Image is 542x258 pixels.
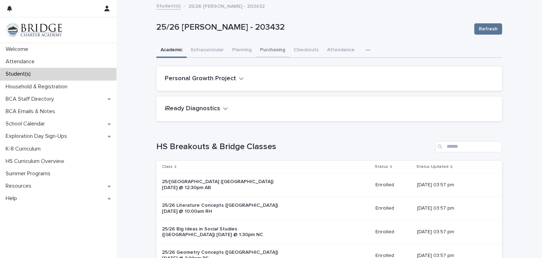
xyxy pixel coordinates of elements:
[323,43,359,58] button: Attendance
[289,43,323,58] button: Checkouts
[162,226,279,238] p: 25/26 Big Ideas in Social Studies ([GEOGRAPHIC_DATA]) [DATE] @ 1:30pm NC
[3,170,56,177] p: Summer Programs
[375,182,411,188] p: Enrolled
[3,158,70,165] p: HS Curriculum Overview
[417,182,491,188] p: [DATE] 03:57 pm
[375,205,411,211] p: Enrolled
[3,146,46,152] p: K-8 Curriculum
[375,229,411,235] p: Enrolled
[479,25,498,33] span: Refresh
[3,46,34,53] p: Welcome
[165,75,244,83] button: Personal Growth Project
[156,220,502,244] tr: 25/26 Big Ideas in Social Studies ([GEOGRAPHIC_DATA]) [DATE] @ 1:30pm NCEnrolled[DATE] 03:57 pm
[188,2,265,10] p: 25/26 [PERSON_NAME] - 203432
[162,203,279,215] p: 25/26 Literature Concepts ([GEOGRAPHIC_DATA]) [DATE] @ 10:00am RH
[3,133,73,140] p: Exploration Day Sign-Ups
[156,1,181,10] a: Student(s)
[417,229,491,235] p: [DATE] 03:57 pm
[187,43,228,58] button: Extracurricular
[228,43,256,58] button: Planning
[6,23,62,37] img: V1C1m3IdTEidaUdm9Hs0
[156,197,502,220] tr: 25/26 Literature Concepts ([GEOGRAPHIC_DATA]) [DATE] @ 10:00am RHEnrolled[DATE] 03:57 pm
[156,173,502,197] tr: 25/[GEOGRAPHIC_DATA] ([GEOGRAPHIC_DATA]) [DATE] @ 12:30pm ABEnrolled[DATE] 03:57 pm
[417,205,491,211] p: [DATE] 03:57 pm
[156,22,469,33] p: 25/26 [PERSON_NAME] - 203432
[156,142,432,152] h1: HS Breakouts & Bridge Classes
[156,43,187,58] button: Academic
[416,163,448,171] p: Status Updated
[3,108,61,115] p: BCA Emails & Notes
[375,163,388,171] p: Status
[3,183,37,189] p: Resources
[165,75,236,83] h2: Personal Growth Project
[165,105,220,113] h2: iReady Diagnostics
[165,105,228,113] button: iReady Diagnostics
[3,195,23,202] p: Help
[162,163,173,171] p: Class
[256,43,289,58] button: Purchasing
[3,121,50,127] p: School Calendar
[162,179,279,191] p: 25/[GEOGRAPHIC_DATA] ([GEOGRAPHIC_DATA]) [DATE] @ 12:30pm AB
[474,23,502,35] button: Refresh
[435,141,502,152] input: Search
[3,96,60,102] p: BCA Staff Directory
[3,71,36,77] p: Student(s)
[3,58,40,65] p: Attendance
[3,83,73,90] p: Household & Registration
